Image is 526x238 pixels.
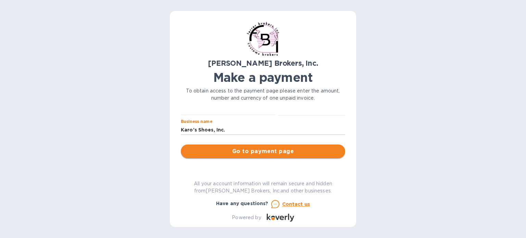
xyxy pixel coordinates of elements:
b: Have any questions? [216,201,268,206]
input: Enter business name [181,125,345,135]
p: Powered by [232,214,261,221]
p: To obtain access to the payment page please enter the amount, number and currency of one unpaid i... [181,87,345,102]
button: Go to payment page [181,145,345,158]
p: All your account information will remain secure and hidden from [PERSON_NAME] Brokers, Inc. and o... [181,180,345,195]
label: Business name [181,120,212,124]
u: Contact us [282,201,310,207]
span: Go to payment page [186,147,340,155]
h1: Make a payment [181,70,345,85]
b: [PERSON_NAME] Brokers, Inc. [208,59,318,67]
